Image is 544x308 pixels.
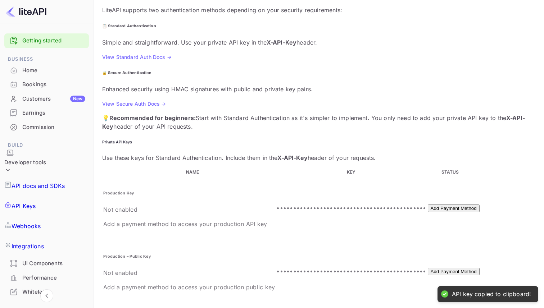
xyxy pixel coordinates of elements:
img: LiteAPI logo [6,6,46,17]
p: Simple and straightforward. Use your private API key in the header. [102,38,535,47]
a: Getting started [22,37,85,45]
div: Whitelabel [22,288,85,296]
p: Add a payment method to access your production API key [103,220,275,228]
a: Commission [4,120,89,134]
a: View Standard Auth Docs → [102,54,172,60]
span: Business [4,55,89,63]
h6: 🔒 Secure Authentication [102,70,535,76]
a: API docs and SDKs [4,176,89,196]
a: Add Payment Method [428,204,480,211]
h6: Production Key [103,190,275,196]
a: Home [4,64,89,77]
p: Integrations [12,242,44,250]
div: Home [4,64,89,78]
div: Home [22,66,85,75]
a: Webhooks [4,216,89,236]
div: UI Components [22,259,85,268]
button: Collapse navigation [40,289,53,302]
h6: Production – Public Key [103,254,275,259]
div: New [70,96,85,102]
a: Add Payment Method [428,267,480,275]
strong: Recommended for beginners: [109,114,196,121]
div: Not enabled [103,205,275,214]
div: API key copied to clipboard! [452,290,531,298]
button: Add Payment Method [428,204,480,212]
a: Performance [4,271,89,284]
a: API Keys [4,196,89,216]
button: Add Payment Method [428,268,480,275]
th: KEY [276,169,426,176]
p: Add a payment method to access your production public key [103,283,275,291]
p: API docs and SDKs [12,181,65,190]
th: NAME [103,169,275,176]
div: Not enabled [103,268,275,277]
div: Commission [22,123,85,132]
strong: X-API-Key [277,154,307,161]
div: UI Components [4,257,89,271]
a: View Secure Auth Docs → [102,101,166,107]
a: Earnings [4,106,89,119]
a: UI Components [4,257,89,270]
p: Webhooks [12,222,41,230]
div: Getting started [4,33,89,48]
p: 💡 Start with Standard Authentication as it's simpler to implement. You only need to add your priv... [102,114,535,131]
p: ••••••••••••••••••••••••••••••••••••••••••••• [276,203,426,212]
strong: X-API-Key [267,39,296,46]
div: Earnings [4,106,89,120]
span: Build [4,141,89,149]
p: Enhanced security using HMAC signatures with public and private key pairs. [102,85,535,93]
strong: X-API-Key [102,114,525,130]
p: LiteAPI supports two authentication methods depending on your security requirements: [102,6,535,14]
a: Bookings [4,78,89,91]
a: Whitelabel [4,285,89,298]
div: Performance [22,274,85,282]
h6: Private API Keys [102,140,535,144]
div: Developer tools [4,158,46,167]
div: Commission [4,120,89,134]
p: Use these keys for Standard Authentication. Include them in the header of your requests. [102,153,535,162]
a: CustomersNew [4,92,89,105]
div: Bookings [4,78,89,92]
div: CustomersNew [4,92,89,106]
p: ••••••••••••••••••••••••••••••••••••••••••••• [276,267,426,275]
div: Bookings [22,81,85,89]
a: Integrations [4,236,89,256]
th: STATUS [427,169,480,176]
p: API Keys [12,202,36,210]
div: Customers [22,95,85,103]
div: Developer tools [4,149,46,176]
h6: 📋 Standard Authentication [102,23,535,29]
div: Earnings [22,109,85,117]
